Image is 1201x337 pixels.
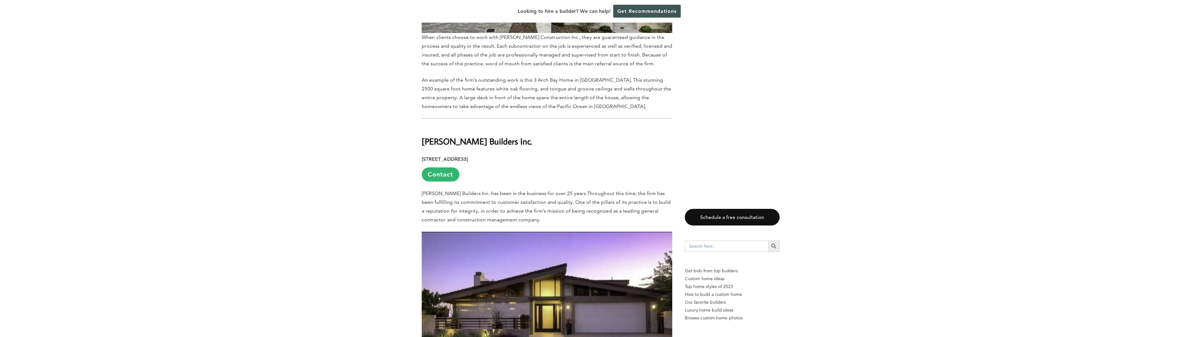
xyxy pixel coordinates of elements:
[685,291,780,298] a: How to build a custom home
[1080,292,1193,329] iframe: Drift Widget Chat Controller
[685,298,780,306] a: Our favorite builders
[422,190,587,196] span: [PERSON_NAME] Builders Inc. has been in the business for over 25 years.
[685,241,768,252] input: Search here...
[422,77,671,109] span: An example of the firm’s outstanding work is this 3 Arch Bay Home in [GEOGRAPHIC_DATA]. This stun...
[422,156,468,162] strong: [STREET_ADDRESS]
[771,243,777,250] svg: Search
[685,283,780,291] a: Top home styles of 2023
[685,306,780,314] a: Luxury home build ideas
[613,5,681,18] a: Get Recommendations
[685,314,780,322] a: Browse custom home photos
[422,167,459,182] a: Contact
[685,267,780,275] p: Get bids from top builders
[685,209,780,226] a: Schedule a free consultation
[685,275,780,283] a: Custom home ideas
[422,136,532,147] strong: [PERSON_NAME] Builders Inc.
